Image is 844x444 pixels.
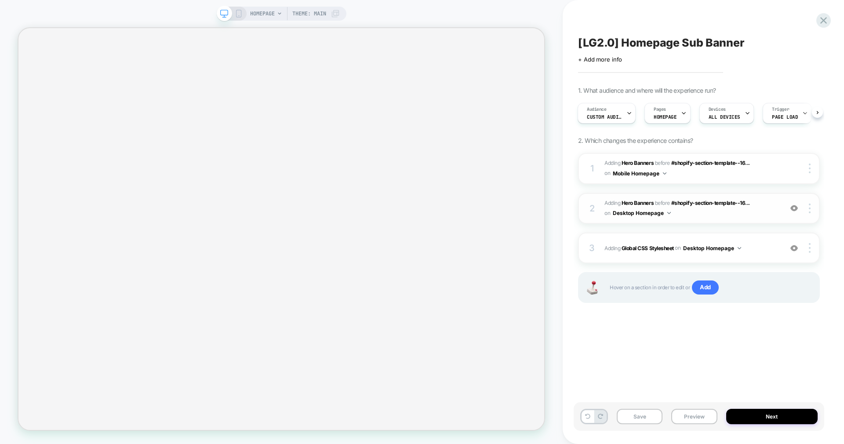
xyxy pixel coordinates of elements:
[671,160,750,166] span: #shopify-section-template--16...
[622,200,654,206] b: Hero Banners
[692,280,719,295] span: Add
[604,200,654,206] span: Adding
[578,87,716,94] span: 1. What audience and where will the experience run?
[772,114,798,120] span: Page Load
[587,114,622,120] span: Custom Audience
[671,200,750,206] span: #shopify-section-template--16...
[709,106,726,113] span: Devices
[613,207,671,218] button: Desktop Homepage
[663,172,666,175] img: down arrow
[578,137,693,144] span: 2. Which changes the experience contains?
[604,208,610,218] span: on
[604,168,610,178] span: on
[250,7,275,21] span: HOMEPAGE
[578,36,745,49] span: [LG2.0] Homepage Sub Banner
[738,247,741,249] img: down arrow
[809,164,811,173] img: close
[671,409,717,424] button: Preview
[583,281,601,295] img: Joystick
[622,244,674,251] b: Global CSS Stylesheet
[610,280,810,295] span: Hover on a section in order to edit or
[588,160,597,176] div: 1
[587,106,607,113] span: Audience
[604,243,778,254] span: Adding
[578,56,622,63] span: + Add more info
[683,243,741,254] button: Desktop Homepage
[675,243,680,253] span: on
[709,114,740,120] span: ALL DEVICES
[604,160,654,166] span: Adding
[809,243,811,253] img: close
[726,409,818,424] button: Next
[617,409,662,424] button: Save
[588,240,597,256] div: 3
[654,106,666,113] span: Pages
[588,200,597,216] div: 2
[654,114,677,120] span: HOMEPAGE
[613,168,666,179] button: Mobile Homepage
[790,244,798,252] img: crossed eye
[809,204,811,213] img: close
[772,106,789,113] span: Trigger
[655,200,670,206] span: BEFORE
[667,212,671,214] img: down arrow
[790,204,798,212] img: crossed eye
[292,7,326,21] span: Theme: MAIN
[622,160,654,166] b: Hero Banners
[655,160,670,166] span: BEFORE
